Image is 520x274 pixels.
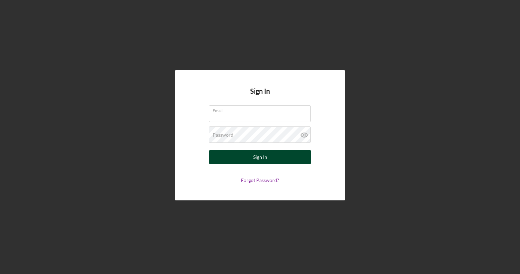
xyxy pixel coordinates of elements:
[213,132,233,138] label: Password
[213,106,311,113] label: Email
[250,87,270,105] h4: Sign In
[253,150,267,164] div: Sign In
[241,177,279,183] a: Forgot Password?
[209,150,311,164] button: Sign In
